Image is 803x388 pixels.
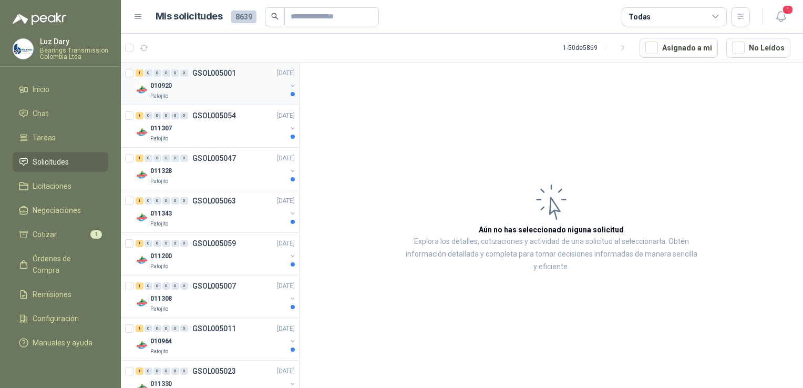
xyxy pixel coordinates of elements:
[171,325,179,332] div: 0
[13,128,108,148] a: Tareas
[153,282,161,290] div: 0
[33,156,69,168] span: Solicitudes
[277,324,295,334] p: [DATE]
[629,11,651,23] div: Todas
[136,169,148,181] img: Company Logo
[136,197,143,205] div: 1
[136,195,297,228] a: 1 0 0 0 0 0 GSOL005063[DATE] Company Logo011343Patojito
[162,325,170,332] div: 0
[33,108,48,119] span: Chat
[145,69,152,77] div: 0
[180,197,188,205] div: 0
[145,155,152,162] div: 0
[136,112,143,119] div: 1
[136,69,143,77] div: 1
[136,240,143,247] div: 1
[171,69,179,77] div: 0
[136,339,148,352] img: Company Logo
[192,240,236,247] p: GSOL005059
[33,84,49,95] span: Inicio
[180,69,188,77] div: 0
[171,240,179,247] div: 0
[150,305,168,313] p: Patojito
[136,211,148,224] img: Company Logo
[171,155,179,162] div: 0
[563,39,631,56] div: 1 - 50 de 5869
[136,322,297,356] a: 1 0 0 0 0 0 GSOL005011[DATE] Company Logo010964Patojito
[136,280,297,313] a: 1 0 0 0 0 0 GSOL005007[DATE] Company Logo011308Patojito
[33,180,71,192] span: Licitaciones
[171,282,179,290] div: 0
[192,155,236,162] p: GSOL005047
[13,249,108,280] a: Órdenes de Compra
[150,177,168,186] p: Patojito
[171,197,179,205] div: 0
[171,112,179,119] div: 0
[150,209,172,219] p: 011343
[136,297,148,309] img: Company Logo
[145,282,152,290] div: 0
[271,13,279,20] span: search
[277,239,295,249] p: [DATE]
[136,84,148,96] img: Company Logo
[192,367,236,375] p: GSOL005023
[136,254,148,267] img: Company Logo
[231,11,256,23] span: 8639
[13,13,66,25] img: Logo peakr
[277,366,295,376] p: [DATE]
[153,69,161,77] div: 0
[136,126,148,139] img: Company Logo
[13,309,108,329] a: Configuración
[162,69,170,77] div: 0
[192,69,236,77] p: GSOL005001
[136,282,143,290] div: 1
[162,197,170,205] div: 0
[136,109,297,143] a: 1 0 0 0 0 0 GSOL005054[DATE] Company Logo011307Patojito
[277,281,295,291] p: [DATE]
[13,224,108,244] a: Cotizar1
[156,9,223,24] h1: Mis solicitudes
[145,325,152,332] div: 0
[145,112,152,119] div: 0
[153,367,161,375] div: 0
[171,367,179,375] div: 0
[13,200,108,220] a: Negociaciones
[726,38,790,58] button: No Leídos
[40,47,108,60] p: Bearings Transmission Colombia Ltda
[33,205,81,216] span: Negociaciones
[13,284,108,304] a: Remisiones
[180,112,188,119] div: 0
[13,104,108,124] a: Chat
[150,135,168,143] p: Patojito
[180,325,188,332] div: 0
[153,197,161,205] div: 0
[192,197,236,205] p: GSOL005063
[136,237,297,271] a: 1 0 0 0 0 0 GSOL005059[DATE] Company Logo011200Patojito
[162,282,170,290] div: 0
[33,229,57,240] span: Cotizar
[13,39,33,59] img: Company Logo
[136,155,143,162] div: 1
[153,325,161,332] div: 0
[136,67,297,100] a: 1 0 0 0 0 0 GSOL005001[DATE] Company Logo010920Patojito
[479,224,624,236] h3: Aún no has seleccionado niguna solicitud
[640,38,718,58] button: Asignado a mi
[162,112,170,119] div: 0
[150,336,172,346] p: 010964
[180,367,188,375] div: 0
[145,197,152,205] div: 0
[145,367,152,375] div: 0
[277,196,295,206] p: [DATE]
[150,124,172,134] p: 011307
[40,38,108,45] p: Luz Dary
[33,337,92,349] span: Manuales y ayuda
[180,155,188,162] div: 0
[136,325,143,332] div: 1
[150,220,168,228] p: Patojito
[13,79,108,99] a: Inicio
[33,289,71,300] span: Remisiones
[13,333,108,353] a: Manuales y ayuda
[162,155,170,162] div: 0
[192,112,236,119] p: GSOL005054
[162,240,170,247] div: 0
